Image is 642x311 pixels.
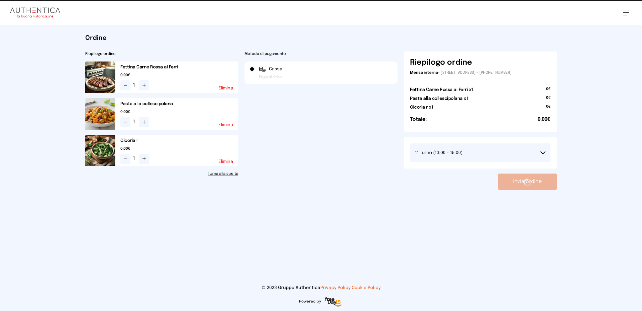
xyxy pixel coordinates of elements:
[415,151,462,155] span: 1° Turno (13:00 - 15:00)
[410,143,550,162] button: 1° Turno (13:00 - 15:00)
[218,159,233,164] button: Elimina
[299,299,321,304] span: Powered by
[85,62,115,93] img: media
[120,64,238,70] h2: Fettina Carne Rossa ai Ferri
[120,146,238,151] span: 0.00€
[85,135,115,167] img: media
[120,137,238,144] h2: Cicoria r
[546,95,550,104] span: 0€
[538,116,550,123] span: 0.00€
[320,286,350,290] a: Privacy Policy
[352,286,381,290] a: Cookie Policy
[120,110,238,115] span: 0.00€
[410,87,473,93] h2: Fettina Carne Rossa ai Ferri x1
[120,73,238,78] span: 0.00€
[410,104,433,110] h2: Cicoria r x1
[120,101,238,107] h2: Pasta alla collescipolana
[324,296,343,308] img: logo-freeday.3e08031.png
[410,116,427,123] h6: Totale:
[245,51,397,56] h2: Metodo di pagamento
[85,51,238,56] h2: Riepilogo ordine
[85,34,557,43] h1: Ordine
[85,171,238,176] a: Torna alla scelta
[410,58,472,68] h6: Riepilogo ordine
[410,70,550,75] p: - [STREET_ADDRESS] - [PHONE_NUMBER]
[546,104,550,113] span: 0€
[85,98,115,130] img: media
[10,8,60,18] img: logo.8f33a47.png
[218,86,233,90] button: Elimina
[10,285,632,291] p: © 2023 Gruppo Authentica
[133,82,137,89] span: 1
[133,155,137,163] span: 1
[133,118,137,126] span: 1
[410,95,468,102] h2: Pasta alla collescipolana x1
[410,71,438,75] span: Mensa interna
[546,87,550,95] span: 0€
[269,66,282,72] span: Cassa
[218,123,233,127] button: Elimina
[259,75,282,80] span: Paga al ritiro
